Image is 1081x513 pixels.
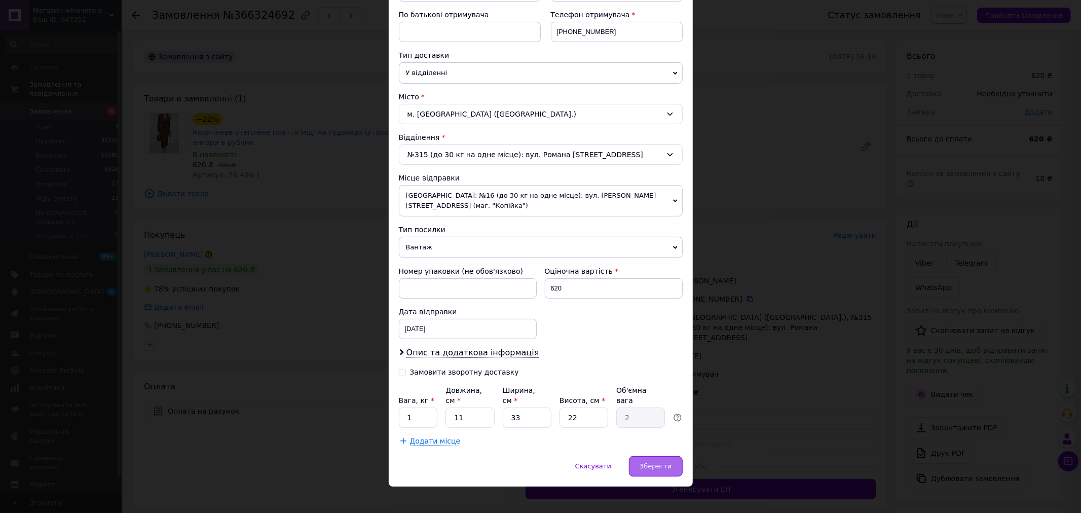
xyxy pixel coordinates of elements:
span: У відділенні [399,62,683,84]
div: Відділення [399,132,683,142]
label: Вага, кг [399,396,434,405]
span: Телефон отримувача [551,11,630,19]
div: Місто [399,92,683,102]
div: Замовити зворотну доставку [410,368,519,377]
input: +380 [551,22,683,42]
span: Тип доставки [399,51,450,59]
span: Зберегти [640,462,672,470]
div: Об'ємна вага [616,385,665,406]
span: [GEOGRAPHIC_DATA]: №16 (до 30 кг на одне місце): вул. [PERSON_NAME][STREET_ADDRESS] (маг. "Копійка") [399,185,683,216]
div: Дата відправки [399,307,537,317]
div: №315 (до 30 кг на одне місце): вул. Романа [STREET_ADDRESS] [399,144,683,165]
label: Довжина, см [445,386,482,405]
span: По батькові отримувача [399,11,489,19]
span: Вантаж [399,237,683,258]
span: Опис та додаткова інформація [406,348,539,358]
span: Місце відправки [399,174,460,182]
div: м. [GEOGRAPHIC_DATA] ([GEOGRAPHIC_DATA].) [399,104,683,124]
span: Скасувати [575,462,611,470]
div: Номер упаковки (не обов'язково) [399,266,537,276]
label: Ширина, см [503,386,535,405]
span: Тип посилки [399,226,445,234]
span: Додати місце [410,437,461,446]
div: Оціночна вартість [545,266,683,276]
label: Висота, см [560,396,605,405]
